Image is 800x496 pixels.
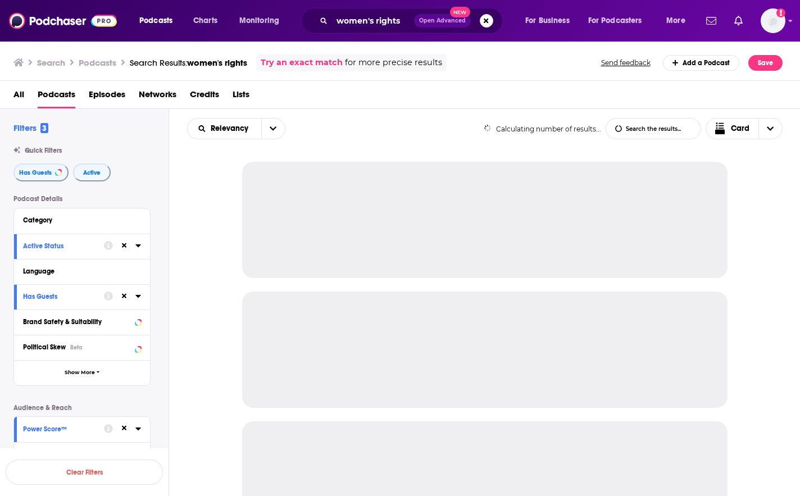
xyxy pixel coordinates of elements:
[345,56,442,69] span: for more precise results
[702,11,721,30] a: Show notifications dropdown
[23,425,97,433] div: Power Score™
[130,57,247,68] a: Search Results:women's rights
[186,12,224,30] a: Charts
[23,216,134,224] div: Category
[450,7,470,17] span: New
[79,57,116,68] h3: Podcasts
[139,13,172,29] span: Podcasts
[658,12,699,30] button: open menu
[731,125,749,133] span: Card
[89,85,125,108] a: Episodes
[40,123,48,133] span: 3
[190,85,219,108] a: Credits
[581,12,658,30] button: open menu
[663,55,740,71] a: Add a Podcast
[13,195,151,203] p: Podcast Details
[23,213,141,227] button: Category
[139,85,176,108] a: Networks
[23,267,134,275] div: Language
[211,125,252,133] span: Relevancy
[23,293,97,301] div: Has Guests
[730,11,747,30] a: Show notifications dropdown
[131,12,187,30] button: open menu
[65,370,95,376] span: Show More
[517,12,584,30] button: open menu
[419,18,466,24] span: Open Advanced
[239,13,279,29] span: Monitoring
[261,119,285,139] button: open menu
[13,163,69,181] button: Has Guests
[13,85,24,108] a: All
[233,85,249,108] a: Lists
[748,55,783,71] button: Save
[666,13,685,29] span: More
[187,57,247,68] span: women's rights
[261,56,343,69] a: Try an exact match
[23,289,104,303] button: Has Guests
[761,8,785,33] span: Logged in as SkyHorsePub35
[9,10,117,31] img: Podchaser - Follow, Share and Rate Podcasts
[776,8,785,17] svg: Add a profile image
[13,122,48,133] h2: Filters
[414,14,471,28] button: Open AdvancedNew
[23,340,141,354] button: Political SkewBeta
[598,58,654,67] button: Send feedback
[37,57,65,68] h3: Search
[761,8,785,33] button: Show profile menu
[23,264,141,278] button: Language
[23,242,97,250] div: Active Status
[23,343,66,351] span: Political Skew
[23,447,141,461] button: Reach (Monthly)
[70,344,83,351] div: Beta
[25,147,62,154] span: Quick Filters
[188,125,261,133] button: open menu
[13,404,151,412] p: Audience & Reach
[23,421,104,435] button: Power Score™
[525,13,570,29] span: For Business
[19,170,52,176] span: Has Guests
[187,118,285,139] h2: Choose List sort
[193,13,217,29] span: Charts
[23,239,104,253] button: Active Status
[23,318,131,326] div: Brand Safety & Suitability
[761,8,785,33] img: User Profile
[588,13,642,29] span: For Podcasters
[23,315,141,329] button: Brand Safety & Suitability
[73,163,111,181] button: Active
[6,459,163,485] button: Clear Filters
[14,360,150,385] button: Show More
[332,12,414,30] input: Search podcasts, credits, & more...
[83,170,101,176] span: Active
[231,12,294,30] button: open menu
[38,85,75,108] a: Podcasts
[706,118,783,139] button: Choose View
[484,125,601,133] div: Calculating number of results...
[130,57,247,68] div: Search Results:
[312,8,513,34] div: Search podcasts, credits, & more...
